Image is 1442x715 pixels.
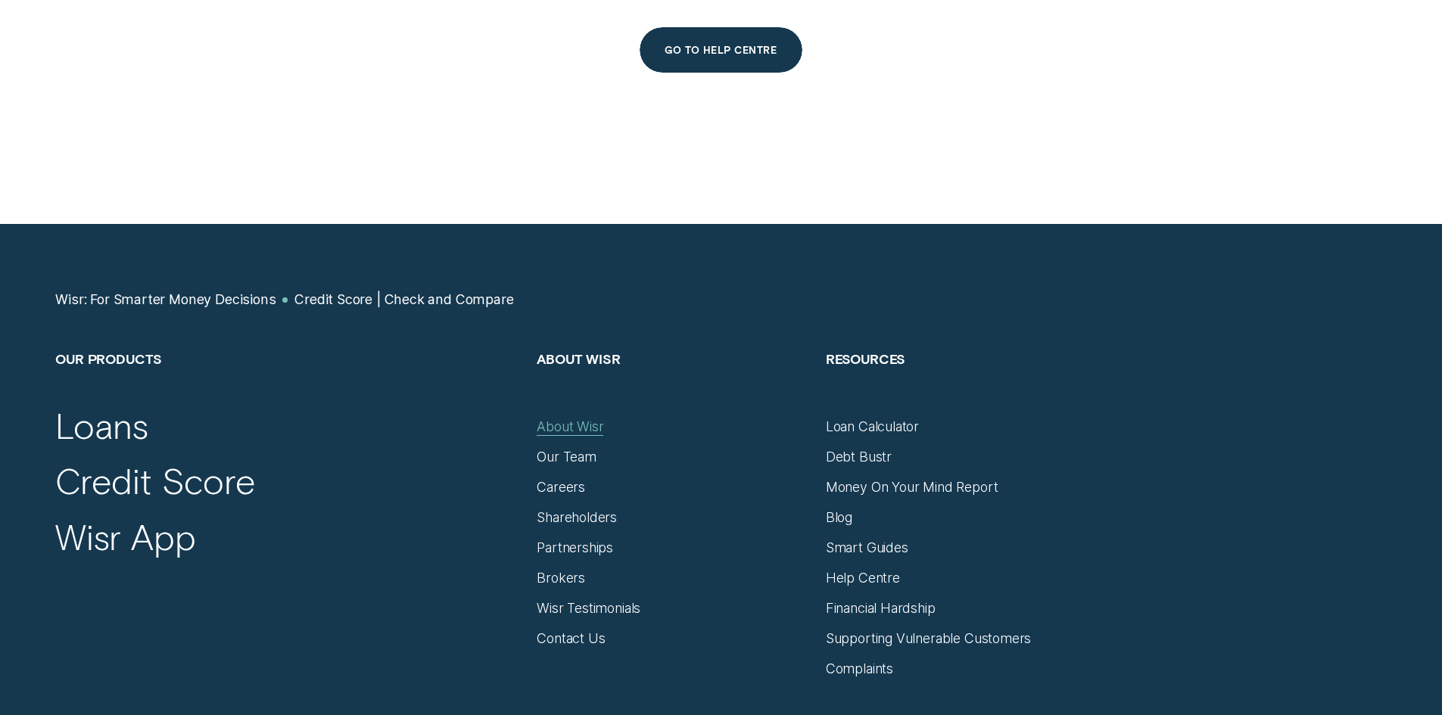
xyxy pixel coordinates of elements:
[826,600,936,617] a: Financial Hardship
[537,539,613,556] a: Partnerships
[55,459,255,503] a: Credit Score
[537,418,603,435] a: About Wisr
[55,515,195,559] a: Wisr App
[294,291,513,308] a: Credit Score | Check and Compare
[826,479,998,496] a: Money On Your Mind Report
[826,630,1032,647] a: Supporting Vulnerable Customers
[826,661,893,677] a: Complaints
[826,539,908,556] a: Smart Guides
[826,509,852,526] a: Blog
[537,630,605,647] a: Contact Us
[537,479,585,496] a: Careers
[537,509,617,526] a: Shareholders
[55,350,520,418] h2: Our Products
[826,570,900,586] a: Help Centre
[55,291,276,308] a: Wisr: For Smarter Money Decisions
[640,27,802,73] button: Go To Help Centre
[537,449,596,465] a: Our Team
[826,350,1098,418] h2: Resources
[55,404,148,448] a: Loans
[826,449,892,465] a: Debt Bustr
[537,570,585,586] a: Brokers
[537,600,640,617] a: Wisr Testimonials
[537,350,808,418] h2: About Wisr
[826,418,919,435] a: Loan Calculator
